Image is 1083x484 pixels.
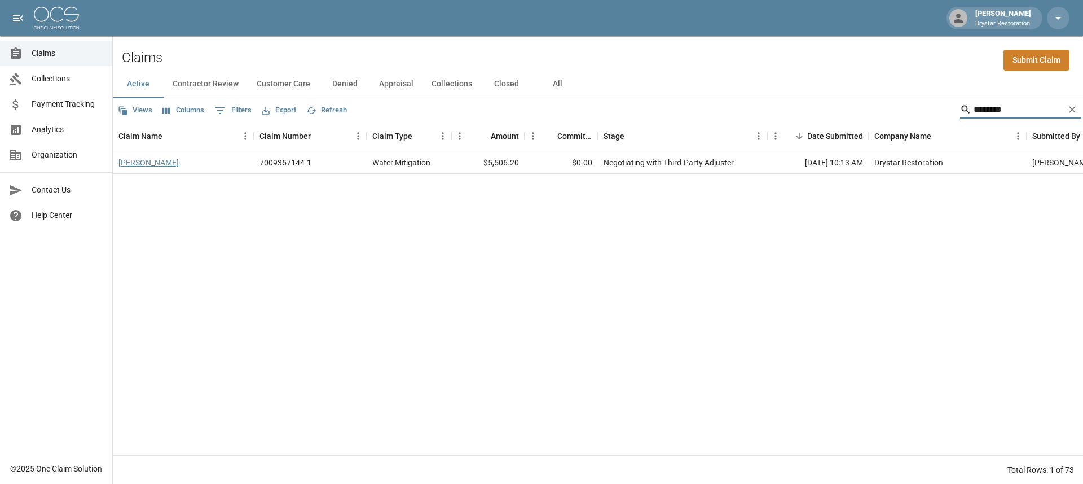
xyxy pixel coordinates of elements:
[491,120,519,152] div: Amount
[160,102,207,119] button: Select columns
[971,8,1036,28] div: [PERSON_NAME]
[32,184,103,196] span: Contact Us
[869,120,1027,152] div: Company Name
[372,157,430,168] div: Water Mitigation
[259,120,311,152] div: Claim Number
[960,101,1081,121] div: Search
[370,71,422,98] button: Appraisal
[422,71,481,98] button: Collections
[525,152,598,174] div: $0.00
[32,98,103,110] span: Payment Tracking
[874,157,943,168] div: Drystar Restoration
[32,124,103,136] span: Analytics
[34,7,79,29] img: ocs-logo-white-transparent.png
[1064,101,1081,118] button: Clear
[162,128,178,144] button: Sort
[750,128,767,145] button: Menu
[604,120,624,152] div: Stage
[1003,50,1069,71] a: Submit Claim
[319,71,370,98] button: Denied
[113,71,1083,98] div: dynamic tabs
[451,152,525,174] div: $5,506.20
[874,120,931,152] div: Company Name
[412,128,428,144] button: Sort
[248,71,319,98] button: Customer Care
[32,73,103,85] span: Collections
[525,128,541,145] button: Menu
[767,152,869,174] div: [DATE] 10:13 AM
[372,120,412,152] div: Claim Type
[624,128,640,144] button: Sort
[113,120,254,152] div: Claim Name
[259,157,311,168] div: 7009357144-1
[113,71,164,98] button: Active
[237,128,254,145] button: Menu
[32,210,103,221] span: Help Center
[122,50,162,66] h2: Claims
[1007,464,1074,476] div: Total Rows: 1 of 73
[604,157,734,168] div: Negotiating with Third-Party Adjuster
[118,120,162,152] div: Claim Name
[350,128,367,145] button: Menu
[259,102,299,119] button: Export
[598,120,767,152] div: Stage
[10,463,102,474] div: © 2025 One Claim Solution
[7,7,29,29] button: open drawer
[1010,128,1027,145] button: Menu
[164,71,248,98] button: Contractor Review
[767,128,784,145] button: Menu
[481,71,532,98] button: Closed
[931,128,947,144] button: Sort
[118,157,179,168] a: [PERSON_NAME]
[451,128,468,145] button: Menu
[525,120,598,152] div: Committed Amount
[475,128,491,144] button: Sort
[1032,120,1080,152] div: Submitted By
[451,120,525,152] div: Amount
[434,128,451,145] button: Menu
[541,128,557,144] button: Sort
[32,149,103,161] span: Organization
[115,102,155,119] button: Views
[975,19,1031,29] p: Drystar Restoration
[557,120,592,152] div: Committed Amount
[767,120,869,152] div: Date Submitted
[791,128,807,144] button: Sort
[32,47,103,59] span: Claims
[807,120,863,152] div: Date Submitted
[311,128,327,144] button: Sort
[367,120,451,152] div: Claim Type
[212,102,254,120] button: Show filters
[303,102,350,119] button: Refresh
[254,120,367,152] div: Claim Number
[532,71,583,98] button: All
